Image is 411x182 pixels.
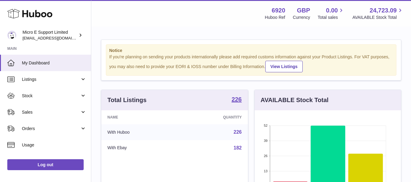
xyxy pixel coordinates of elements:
strong: 226 [232,96,242,102]
span: Total sales [318,15,345,20]
div: Huboo Ref [265,15,285,20]
strong: GBP [297,6,310,15]
div: If you're planning on sending your products internationally please add required customs informati... [109,54,393,72]
span: Usage [22,142,86,148]
span: My Dashboard [22,60,86,66]
strong: Notice [109,48,393,53]
strong: 6920 [272,6,285,15]
span: Orders [22,126,80,132]
span: Stock [22,93,80,99]
h3: Total Listings [107,96,147,104]
text: 13 [264,169,267,173]
a: 0.00 Total sales [318,6,345,20]
span: 24,723.09 [370,6,397,15]
h3: AVAILABLE Stock Total [261,96,329,104]
span: Listings [22,77,80,82]
a: 226 [232,96,242,104]
a: 182 [234,145,242,150]
a: 24,723.09 AVAILABLE Stock Total [352,6,404,20]
th: Name [101,110,179,124]
text: 52 [264,124,267,127]
text: 26 [264,154,267,158]
span: Sales [22,109,80,115]
a: 226 [234,129,242,135]
a: Log out [7,159,84,170]
img: contact@micropcsupport.com [7,31,16,40]
td: With Huboo [101,124,179,140]
span: AVAILABLE Stock Total [352,15,404,20]
text: 39 [264,139,267,143]
span: 0.00 [326,6,338,15]
th: Quantity [179,110,248,124]
a: View Listings [265,61,303,72]
span: [EMAIL_ADDRESS][DOMAIN_NAME] [23,36,89,40]
div: Micro E Support Limited [23,29,77,41]
td: With Ebay [101,140,179,156]
div: Currency [293,15,310,20]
